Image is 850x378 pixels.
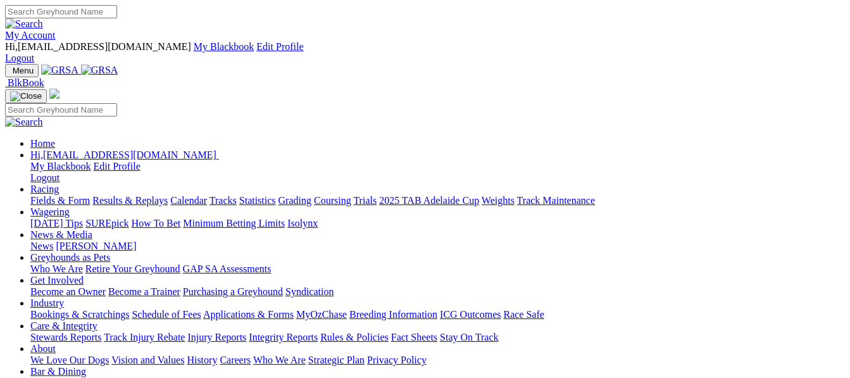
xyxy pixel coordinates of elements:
[5,41,191,52] span: Hi, [EMAIL_ADDRESS][DOMAIN_NAME]
[187,332,246,343] a: Injury Reports
[30,161,91,172] a: My Blackbook
[30,286,845,298] div: Get Involved
[5,53,34,63] a: Logout
[5,117,43,128] img: Search
[30,195,90,206] a: Fields & Form
[30,286,106,297] a: Become an Owner
[349,309,437,320] a: Breeding Information
[285,286,334,297] a: Syndication
[41,65,78,76] img: GRSA
[239,195,276,206] a: Statistics
[56,241,136,251] a: [PERSON_NAME]
[94,161,141,172] a: Edit Profile
[379,195,479,206] a: 2025 TAB Adelaide Cup
[30,309,845,320] div: Industry
[30,184,59,194] a: Racing
[5,41,845,64] div: My Account
[5,5,117,18] input: Search
[30,332,101,343] a: Stewards Reports
[30,309,129,320] a: Bookings & Scratchings
[13,66,34,75] span: Menu
[30,343,56,354] a: About
[170,195,207,206] a: Calendar
[30,241,845,252] div: News & Media
[30,263,83,274] a: Who We Are
[440,332,498,343] a: Stay On Track
[183,263,272,274] a: GAP SA Assessments
[517,195,595,206] a: Track Maintenance
[30,241,53,251] a: News
[81,65,118,76] img: GRSA
[5,89,47,103] button: Toggle navigation
[30,195,845,206] div: Racing
[85,263,180,274] a: Retire Your Greyhound
[92,195,168,206] a: Results & Replays
[5,64,39,77] button: Toggle navigation
[30,298,64,308] a: Industry
[30,320,97,331] a: Care & Integrity
[132,309,201,320] a: Schedule of Fees
[203,309,294,320] a: Applications & Forms
[30,138,55,149] a: Home
[209,195,237,206] a: Tracks
[30,218,845,229] div: Wagering
[253,355,306,365] a: Who We Are
[320,332,389,343] a: Rules & Policies
[287,218,318,229] a: Isolynx
[30,355,845,366] div: About
[256,41,303,52] a: Edit Profile
[30,172,59,183] a: Logout
[30,332,845,343] div: Care & Integrity
[30,366,86,377] a: Bar & Dining
[108,286,180,297] a: Become a Trainer
[296,309,347,320] a: MyOzChase
[30,149,216,160] span: Hi, [EMAIL_ADDRESS][DOMAIN_NAME]
[278,195,311,206] a: Grading
[30,229,92,240] a: News & Media
[308,355,365,365] a: Strategic Plan
[104,332,185,343] a: Track Injury Rebate
[10,91,42,101] img: Close
[183,218,285,229] a: Minimum Betting Limits
[391,332,437,343] a: Fact Sheets
[8,77,44,88] span: BlkBook
[367,355,427,365] a: Privacy Policy
[30,149,219,160] a: Hi,[EMAIL_ADDRESS][DOMAIN_NAME]
[111,355,184,365] a: Vision and Values
[220,355,251,365] a: Careers
[49,89,59,99] img: logo-grsa-white.png
[5,103,117,117] input: Search
[132,218,181,229] a: How To Bet
[440,309,501,320] a: ICG Outcomes
[503,309,544,320] a: Race Safe
[30,161,845,184] div: Hi,[EMAIL_ADDRESS][DOMAIN_NAME]
[30,355,109,365] a: We Love Our Dogs
[249,332,318,343] a: Integrity Reports
[30,218,83,229] a: [DATE] Tips
[30,206,70,217] a: Wagering
[187,355,217,365] a: History
[30,252,110,263] a: Greyhounds as Pets
[314,195,351,206] a: Coursing
[5,30,56,41] a: My Account
[353,195,377,206] a: Trials
[5,18,43,30] img: Search
[194,41,254,52] a: My Blackbook
[85,218,128,229] a: SUREpick
[183,286,283,297] a: Purchasing a Greyhound
[5,77,44,88] a: BlkBook
[482,195,515,206] a: Weights
[30,263,845,275] div: Greyhounds as Pets
[30,275,84,286] a: Get Involved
